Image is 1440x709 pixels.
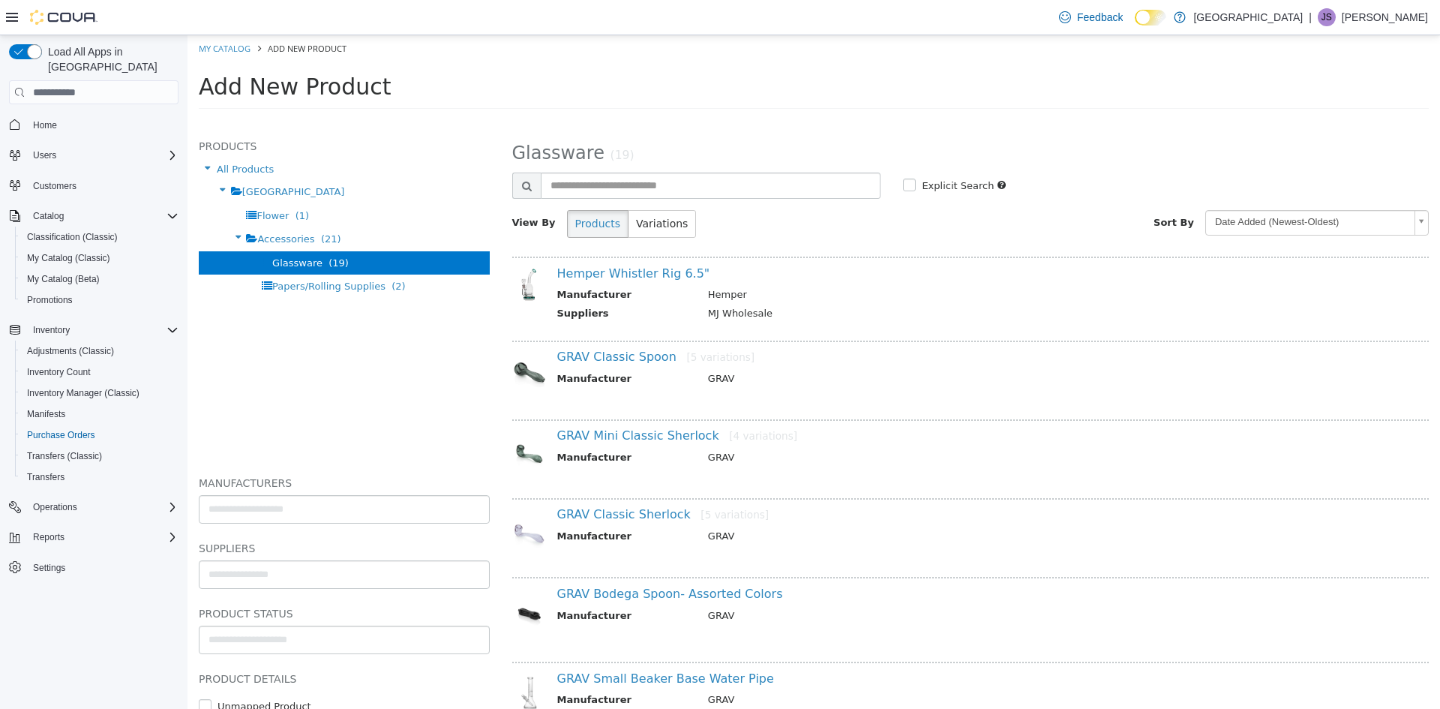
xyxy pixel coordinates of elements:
[370,415,509,434] th: Manufacturer
[11,439,302,457] h5: Manufacturers
[21,384,178,402] span: Inventory Manager (Classic)
[15,290,184,311] button: Promotions
[27,528,178,546] span: Reports
[15,362,184,383] button: Inventory Count
[11,38,204,65] span: Add New Product
[3,497,184,518] button: Operations
[27,321,76,339] button: Inventory
[3,320,184,341] button: Inventory
[21,363,178,381] span: Inventory Count
[513,473,581,485] small: [5 variations]
[21,384,145,402] a: Inventory Manager (Classic)
[27,207,70,225] button: Catalog
[27,177,82,195] a: Customers
[27,321,178,339] span: Inventory
[325,395,358,440] img: 150
[15,467,184,488] button: Transfers
[21,468,70,486] a: Transfers
[27,116,63,134] a: Home
[370,573,509,592] th: Manufacturer
[33,180,76,192] span: Customers
[70,198,127,209] span: Accessories
[11,8,63,19] a: My Catalog
[42,44,178,74] span: Load All Apps in [GEOGRAPHIC_DATA]
[1077,10,1123,25] span: Feedback
[325,107,417,128] span: Glassware
[21,270,106,288] a: My Catalog (Beta)
[370,551,595,566] a: GRAV Bodega Spoon- Assorted Colors
[370,336,509,355] th: Manufacturer
[133,198,154,209] span: (21)
[21,447,178,465] span: Transfers (Classic)
[440,175,508,203] button: Variations
[27,450,102,462] span: Transfers (Classic)
[3,527,184,548] button: Reports
[15,269,184,290] button: My Catalog (Beta)
[27,429,95,441] span: Purchase Orders
[1193,8,1303,26] p: [GEOGRAPHIC_DATA]
[15,383,184,404] button: Inventory Manager (Classic)
[33,324,70,336] span: Inventory
[21,405,71,423] a: Manifests
[1135,10,1166,26] input: Dark Mode
[27,176,178,195] span: Customers
[33,210,64,222] span: Catalog
[85,222,135,233] span: Glassware
[21,249,116,267] a: My Catalog (Classic)
[27,252,110,264] span: My Catalog (Classic)
[1018,175,1241,200] a: Date Added (Newest-Oldest)
[325,182,368,193] span: View By
[27,294,73,306] span: Promotions
[509,336,1208,355] td: GRAV
[379,175,441,203] button: Products
[325,637,358,682] img: 150
[69,175,101,186] span: Flower
[21,426,101,444] a: Purchase Orders
[1318,8,1336,26] div: Jim Siciliano
[1342,8,1428,26] p: [PERSON_NAME]
[499,316,567,328] small: [5 variations]
[21,228,178,246] span: Classification (Classic)
[15,425,184,446] button: Purchase Orders
[15,227,184,248] button: Classification (Classic)
[370,271,509,290] th: Suppliers
[3,145,184,166] button: Users
[21,228,124,246] a: Classification (Classic)
[15,341,184,362] button: Adjustments (Classic)
[21,291,79,309] a: Promotions
[11,504,302,522] h5: Suppliers
[21,405,178,423] span: Manifests
[27,498,178,516] span: Operations
[27,207,178,225] span: Catalog
[27,559,71,577] a: Settings
[3,206,184,227] button: Catalog
[141,222,161,233] span: (19)
[11,569,302,587] h5: Product Status
[27,528,70,546] button: Reports
[509,271,1208,290] td: MJ Wholesale
[730,143,806,158] label: Explicit Search
[370,636,586,650] a: GRAV Small Beaker Base Water Pipe
[966,182,1006,193] span: Sort By
[27,146,178,164] span: Users
[541,395,610,407] small: [4 variations]
[21,426,178,444] span: Purchase Orders
[9,107,178,617] nav: Complex example
[3,175,184,197] button: Customers
[370,314,568,329] a: GRAV Classic Spoon[5 variations]
[15,404,184,425] button: Manifests
[33,531,64,543] span: Reports
[370,472,582,486] a: GRAV Classic Sherlock[5 variations]
[370,393,610,407] a: GRAV Mini Classic Sherlock[4 variations]
[1018,176,1221,199] span: Date Added (Newest-Oldest)
[108,175,121,186] span: (1)
[85,245,198,257] span: Papers/Rolling Supplies
[27,345,114,357] span: Adjustments (Classic)
[21,270,178,288] span: My Catalog (Beta)
[370,657,509,676] th: Manufacturer
[27,498,83,516] button: Operations
[21,363,97,381] a: Inventory Count
[1309,8,1312,26] p: |
[27,558,178,577] span: Settings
